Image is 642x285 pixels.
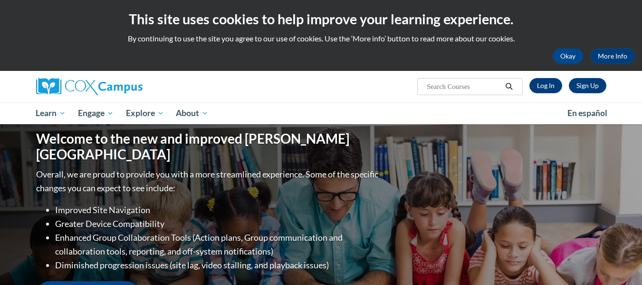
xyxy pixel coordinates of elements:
[569,78,606,93] a: Register
[502,81,516,92] button: Search
[561,103,613,123] a: En español
[170,102,214,124] a: About
[590,49,635,64] a: More Info
[78,108,114,119] span: Engage
[7,33,635,44] p: By continuing to use the site you agree to our use of cookies. Use the ‘More info’ button to read...
[126,108,164,119] span: Explore
[36,167,381,195] p: Overall, we are proud to provide you with a more streamlined experience. Some of the specific cha...
[7,10,635,29] h2: This site uses cookies to help improve your learning experience.
[55,258,381,272] li: Diminished progression issues (site lag, video stalling, and playback issues)
[22,102,621,124] div: Main menu
[604,247,634,277] iframe: Button to launch messaging window
[72,102,120,124] a: Engage
[505,83,513,90] i: 
[36,78,217,95] a: Cox Campus
[529,78,562,93] a: Log In
[36,131,381,163] h1: Welcome to the new and improved [PERSON_NAME][GEOGRAPHIC_DATA]
[30,102,72,124] a: Learn
[567,108,607,118] span: En español
[55,217,381,231] li: Greater Device Compatibility
[120,102,170,124] a: Explore
[55,203,381,217] li: Improved Site Navigation
[426,81,502,92] input: Search Courses
[36,78,143,95] img: Cox Campus
[55,231,381,258] li: Enhanced Group Collaboration Tools (Action plans, Group communication and collaboration tools, re...
[176,108,208,119] span: About
[553,49,583,64] button: Okay
[36,108,66,119] span: Learn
